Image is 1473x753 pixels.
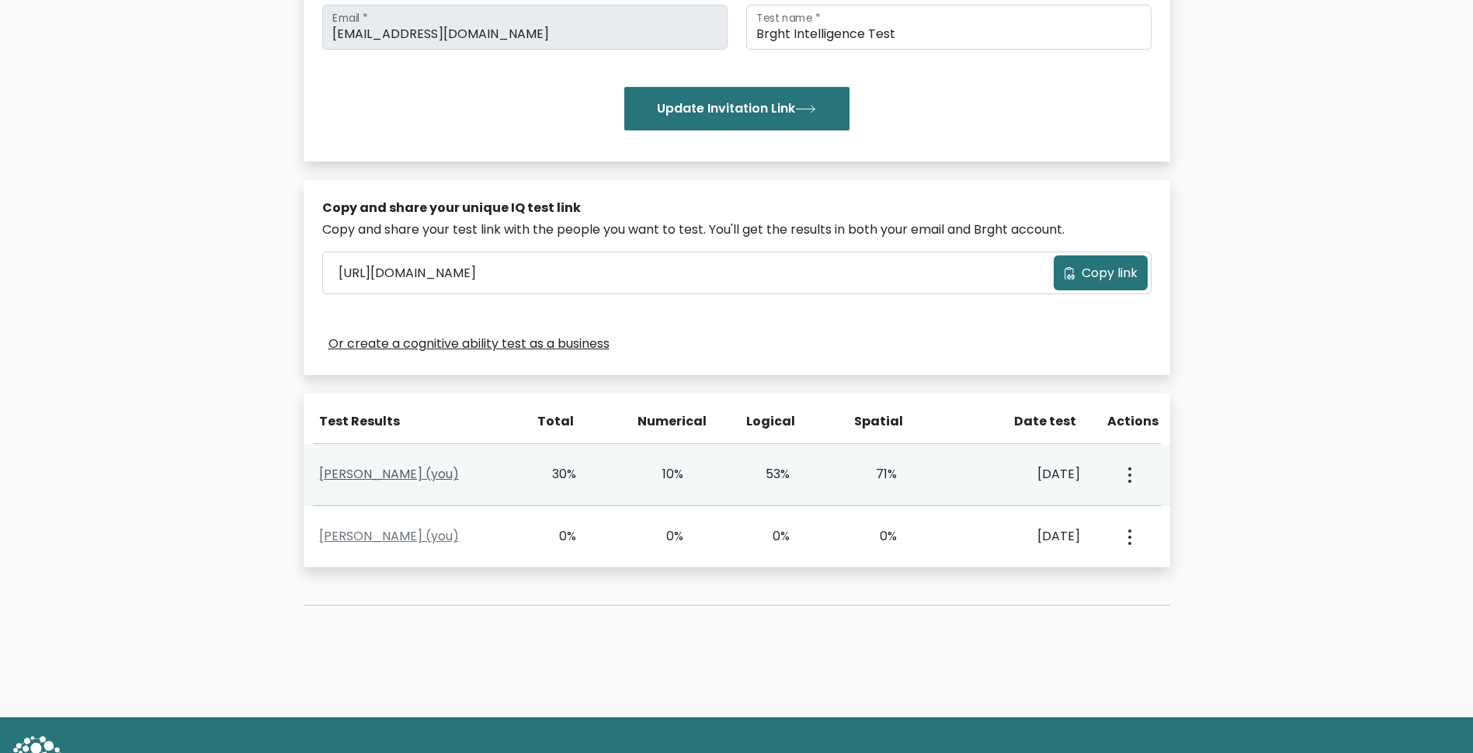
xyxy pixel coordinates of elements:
[1082,264,1138,283] span: Copy link
[328,335,610,353] a: Or create a cognitive ability test as a business
[322,199,1152,217] div: Copy and share your unique IQ test link
[746,5,1152,50] input: Test name
[637,412,683,431] div: Numerical
[319,412,511,431] div: Test Results
[530,412,575,431] div: Total
[960,527,1080,546] div: [DATE]
[746,527,790,546] div: 0%
[963,412,1089,431] div: Date test
[854,412,899,431] div: Spatial
[639,527,683,546] div: 0%
[960,465,1080,484] div: [DATE]
[322,220,1152,239] div: Copy and share your test link with the people you want to test. You'll get the results in both yo...
[746,412,791,431] div: Logical
[853,527,897,546] div: 0%
[639,465,683,484] div: 10%
[1107,412,1161,431] div: Actions
[319,465,459,483] a: [PERSON_NAME] (you)
[322,5,728,50] input: Email
[853,465,897,484] div: 71%
[1054,255,1148,290] button: Copy link
[533,465,577,484] div: 30%
[319,527,459,545] a: [PERSON_NAME] (you)
[624,87,849,130] button: Update Invitation Link
[746,465,790,484] div: 53%
[533,527,577,546] div: 0%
